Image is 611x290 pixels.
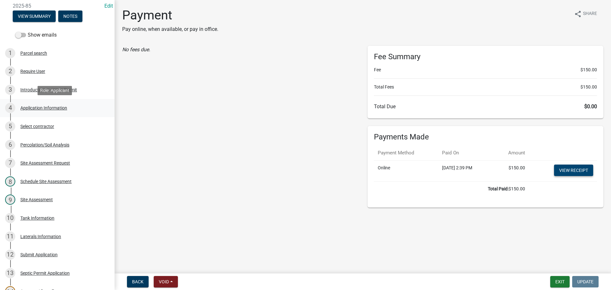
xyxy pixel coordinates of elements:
[584,103,597,110] span: $0.00
[5,176,15,187] div: 8
[20,106,67,110] div: Application Information
[580,67,597,73] span: $150.00
[58,14,82,19] wm-modal-confirm: Notes
[5,48,15,58] div: 1
[20,161,70,165] div: Site Assessment Request
[127,276,149,287] button: Back
[20,234,61,239] div: Laterals Information
[13,3,102,9] span: 2025-85
[20,197,53,202] div: Site Assessment
[580,84,597,90] span: $150.00
[438,160,493,181] td: [DATE] 2:39 PM
[374,160,438,181] td: Online
[438,145,493,160] th: Paid On
[569,8,602,20] button: shareShare
[20,69,45,74] div: Require User
[13,14,56,19] wm-modal-confirm: Summary
[493,145,529,160] th: Amount
[5,103,15,113] div: 4
[572,276,599,287] button: Update
[574,10,582,18] i: share
[159,279,169,284] span: Void
[20,252,58,257] div: Submit Application
[20,216,54,220] div: Tank Information
[493,160,529,181] td: $150.00
[5,231,15,242] div: 11
[488,186,509,191] b: Total Paid:
[122,46,150,53] i: No fees due.
[58,11,82,22] button: Notes
[374,181,529,196] td: $150.00
[374,52,597,61] h6: Fee Summary
[374,132,597,142] h6: Payments Made
[15,31,57,39] label: Show emails
[554,165,593,176] a: View receipt
[5,66,15,76] div: 2
[122,8,218,23] h1: Payment
[154,276,178,287] button: Void
[20,88,77,92] div: Introduction to Septic Permit
[122,25,218,33] p: Pay online, when available, or pay in office.
[20,51,47,55] div: Parcel search
[20,143,69,147] div: Percolation/Soil Analysis
[5,268,15,278] div: 13
[5,158,15,168] div: 7
[5,195,15,205] div: 9
[5,85,15,95] div: 3
[20,179,72,184] div: Schedule Site Assessment
[13,11,56,22] button: View Summary
[577,279,593,284] span: Update
[550,276,570,287] button: Exit
[374,67,597,73] li: Fee
[132,279,144,284] span: Back
[5,213,15,223] div: 10
[20,124,54,129] div: Select contractor
[583,10,597,18] span: Share
[374,145,438,160] th: Payment Method
[5,250,15,260] div: 12
[5,140,15,150] div: 6
[374,84,597,90] li: Total Fees
[104,3,113,9] a: Edit
[5,121,15,131] div: 5
[104,3,113,9] wm-modal-confirm: Edit Application Number
[374,103,597,110] h6: Total Due
[38,86,72,95] div: Role: Applicant
[20,271,70,275] div: Septic Permit Application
